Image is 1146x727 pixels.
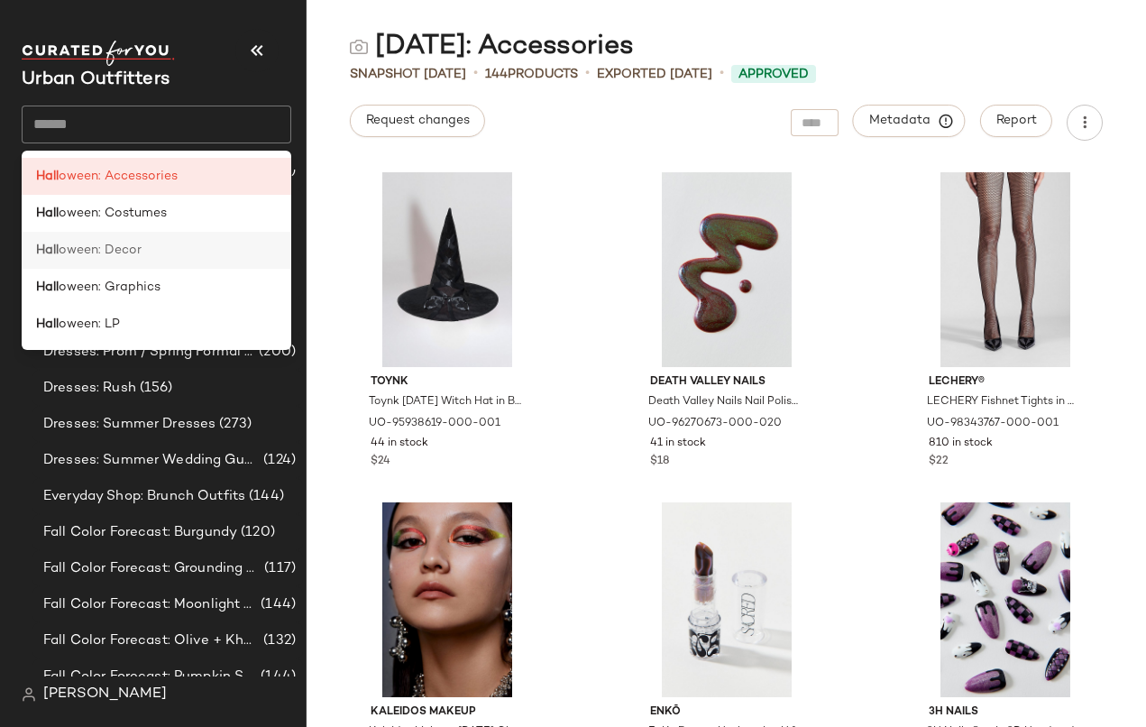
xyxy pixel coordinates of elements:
[636,172,818,367] img: 96270673_020_b
[260,450,296,471] span: (124)
[636,502,818,697] img: 95553848_040_b
[929,454,949,470] span: $22
[929,436,993,452] span: 810 in stock
[648,394,802,410] span: Death Valley Nails Nail Polish in Brown at Urban Outfitters
[473,63,478,85] span: •
[59,315,120,334] span: oween: LP
[59,278,160,297] span: oween: Graphics
[585,63,590,85] span: •
[648,416,782,432] span: UO-96270673-000-020
[43,594,257,615] span: Fall Color Forecast: Moonlight Hues
[720,63,724,85] span: •
[43,450,260,471] span: Dresses: Summer Wedding Guest
[365,114,470,128] span: Request changes
[36,241,59,260] b: Hall
[43,342,255,363] span: Dresses: Prom / Spring Formal Outfitting
[43,522,237,543] span: Fall Color Forecast: Burgundy
[650,454,669,470] span: $18
[650,436,706,452] span: 41 in stock
[369,416,500,432] span: UO-95938619-000-001
[36,315,59,334] b: Hall
[371,436,428,452] span: 44 in stock
[371,454,390,470] span: $24
[914,172,1096,367] img: 98343767_001_m
[650,704,803,721] span: EnKō
[43,558,261,579] span: Fall Color Forecast: Grounding Grays
[36,167,59,186] b: Hall
[215,414,252,435] span: (273)
[868,113,950,129] span: Metadata
[237,522,275,543] span: (120)
[257,667,296,687] span: (144)
[59,167,178,186] span: oween: Accessories
[43,414,215,435] span: Dresses: Summer Dresses
[261,558,296,579] span: (117)
[371,704,524,721] span: Kaleidos Makeup
[36,204,59,223] b: Hall
[43,684,167,705] span: [PERSON_NAME]
[980,105,1052,137] button: Report
[260,630,296,651] span: (132)
[22,687,36,702] img: svg%3e
[356,502,538,697] img: 82790122_060_b
[22,41,175,66] img: cfy_white_logo.C9jOOHJF.svg
[350,105,485,137] button: Request changes
[929,374,1082,391] span: LECHERY®
[371,374,524,391] span: Toynk
[36,278,59,297] b: Hall
[995,114,1037,128] span: Report
[43,378,136,399] span: Dresses: Rush
[738,65,809,84] span: Approved
[43,486,245,507] span: Everyday Shop: Brunch Outfits
[650,374,803,391] span: Death Valley Nails
[350,29,634,65] div: [DATE]: Accessories
[350,65,466,84] span: Snapshot [DATE]
[929,704,1082,721] span: 3H Nails
[927,394,1080,410] span: LECHERY Fishnet Tights in Black, Women's at Urban Outfitters
[485,68,508,81] span: 144
[257,594,296,615] span: (144)
[369,394,522,410] span: Toynk [DATE] Witch Hat in Black, Women's at Urban Outfitters
[59,241,142,260] span: oween: Decor
[43,667,257,687] span: Fall Color Forecast: Pumpkin Spice Tones
[485,65,578,84] div: Products
[350,38,368,56] img: svg%3e
[59,204,167,223] span: oween: Costumes
[245,486,284,507] span: (144)
[43,630,260,651] span: Fall Color Forecast: Olive + Khaki
[853,105,966,137] button: Metadata
[356,172,538,367] img: 95938619_001_m
[914,502,1096,697] img: 102065778_050_b
[597,65,712,84] p: Exported [DATE]
[927,416,1059,432] span: UO-98343767-000-001
[255,342,296,363] span: (200)
[136,378,173,399] span: (156)
[22,70,170,89] span: Current Company Name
